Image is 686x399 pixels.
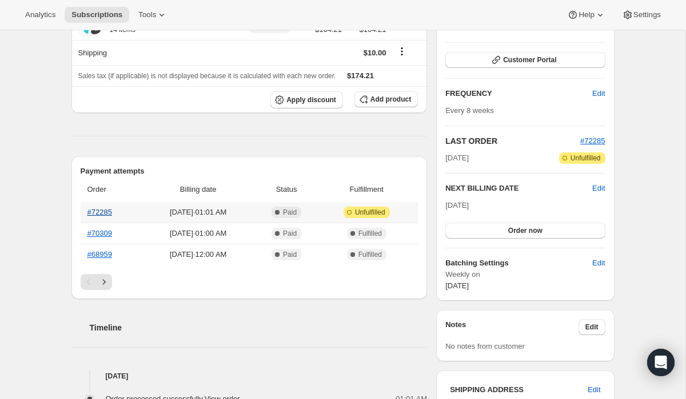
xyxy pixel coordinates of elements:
h2: NEXT BILLING DATE [445,183,592,194]
button: Help [560,7,612,23]
th: Order [81,177,142,202]
button: #72285 [580,135,605,147]
span: Unfulfilled [355,208,385,217]
button: Order now [445,223,605,239]
span: [DATE] [445,201,469,209]
span: Unfulfilled [571,154,601,163]
span: Subscriptions [71,10,122,19]
a: #68959 [87,250,112,259]
span: $174.21 [347,71,374,80]
button: Add product [354,91,418,107]
a: #72285 [580,136,605,145]
span: Customer Portal [503,55,556,65]
span: Fulfilled [358,250,382,259]
button: Next [96,274,112,290]
span: Paid [283,229,297,238]
span: Sales tax (if applicable) is not displayed because it is calculated with each new order. [78,72,336,80]
a: #70309 [87,229,112,237]
span: [DATE] · 01:00 AM [146,228,251,239]
span: Edit [592,257,605,269]
span: [DATE] [445,152,469,164]
span: Paid [283,208,297,217]
span: Settings [633,10,661,19]
button: Settings [615,7,668,23]
span: Paid [283,250,297,259]
button: Shipping actions [393,45,411,58]
span: Billing date [146,184,251,195]
span: Edit [592,88,605,99]
button: Edit [579,319,605,335]
h2: Timeline [90,322,428,333]
span: [DATE] · 01:01 AM [146,207,251,218]
nav: Pagination [81,274,418,290]
button: Edit [581,381,607,399]
h4: [DATE] [71,370,428,382]
button: Edit [585,84,612,103]
span: Help [579,10,594,19]
span: Weekly on [445,269,605,280]
span: Edit [585,323,599,332]
h3: Notes [445,319,579,335]
button: Edit [585,254,612,272]
span: Analytics [25,10,55,19]
span: Every 8 weeks [445,106,494,115]
h2: FREQUENCY [445,88,592,99]
div: Open Intercom Messenger [647,349,675,376]
button: Subscriptions [65,7,129,23]
button: Customer Portal [445,52,605,68]
span: [DATE] · 12:00 AM [146,249,251,260]
th: Shipping [71,40,230,65]
h6: Batching Settings [445,257,592,269]
span: Add product [370,95,411,104]
button: Tools [131,7,174,23]
span: [DATE] [445,281,469,290]
span: Fulfilled [358,229,382,238]
span: No notes from customer [445,342,525,350]
h2: Payment attempts [81,166,418,177]
button: Apply discount [270,91,343,108]
span: Status [258,184,316,195]
span: Fulfillment [322,184,411,195]
h3: SHIPPING ADDRESS [450,384,588,396]
span: Edit [588,384,600,396]
span: Order now [508,226,543,235]
button: Edit [592,183,605,194]
span: $10.00 [364,49,386,57]
h2: LAST ORDER [445,135,580,147]
button: Analytics [18,7,62,23]
span: Apply discount [286,95,336,104]
a: #72285 [87,208,112,216]
span: Tools [138,10,156,19]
